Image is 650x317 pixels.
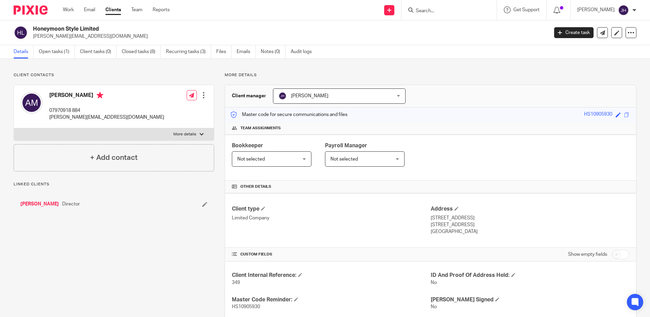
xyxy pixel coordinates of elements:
span: Get Support [513,7,540,12]
h4: ID And Proof Of Address Held: [431,272,629,279]
p: 07970918 884 [49,107,164,114]
a: Client tasks (0) [80,45,117,59]
span: No [431,280,437,285]
span: Not selected [330,157,358,162]
span: HS10905930 [232,304,260,309]
img: svg%3E [14,26,28,40]
p: [PERSON_NAME][EMAIL_ADDRESS][DOMAIN_NAME] [49,114,164,121]
label: Show empty fields [568,251,607,258]
a: Reports [153,6,170,13]
a: Details [14,45,34,59]
span: Team assignments [240,126,281,131]
img: svg%3E [618,5,629,16]
a: Emails [237,45,256,59]
p: More details [173,132,196,137]
h4: Client Internal Reference: [232,272,430,279]
p: [GEOGRAPHIC_DATA] [431,228,629,235]
h4: [PERSON_NAME] [49,92,164,100]
span: No [431,304,437,309]
img: svg%3E [21,92,42,114]
input: Search [415,8,476,14]
span: [PERSON_NAME] [291,94,328,98]
h4: Address [431,205,629,213]
h4: Master Code Reminder: [232,296,430,303]
p: Linked clients [14,182,214,187]
span: Not selected [237,157,265,162]
a: Recurring tasks (3) [166,45,211,59]
span: 349 [232,280,240,285]
p: [PERSON_NAME] [577,6,615,13]
h4: [PERSON_NAME] Signed [431,296,629,303]
h4: + Add contact [90,152,138,163]
a: Clients [105,6,121,13]
a: Email [84,6,95,13]
p: [PERSON_NAME][EMAIL_ADDRESS][DOMAIN_NAME] [33,33,544,40]
i: Primary [97,92,103,99]
a: Notes (0) [261,45,286,59]
a: Closed tasks (8) [122,45,161,59]
img: Pixie [14,5,48,15]
a: Open tasks (1) [39,45,75,59]
div: HS10905930 [584,111,612,119]
h2: Honeymoon Style Limited [33,26,442,33]
p: More details [225,72,636,78]
p: Master code for secure communications and files [230,111,347,118]
a: Team [131,6,142,13]
a: Create task [554,27,594,38]
a: [PERSON_NAME] [20,201,59,207]
img: svg%3E [278,92,287,100]
h3: Client manager [232,93,266,99]
h4: Client type [232,205,430,213]
p: [STREET_ADDRESS] [431,221,629,228]
h4: CUSTOM FIELDS [232,252,430,257]
span: Director [62,201,80,207]
span: Payroll Manager [325,143,367,148]
a: Audit logs [291,45,317,59]
span: Bookkeeper [232,143,263,148]
p: [STREET_ADDRESS] [431,215,629,221]
a: Files [216,45,232,59]
p: Client contacts [14,72,214,78]
a: Work [63,6,74,13]
span: Other details [240,184,271,189]
p: Limited Company [232,215,430,221]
